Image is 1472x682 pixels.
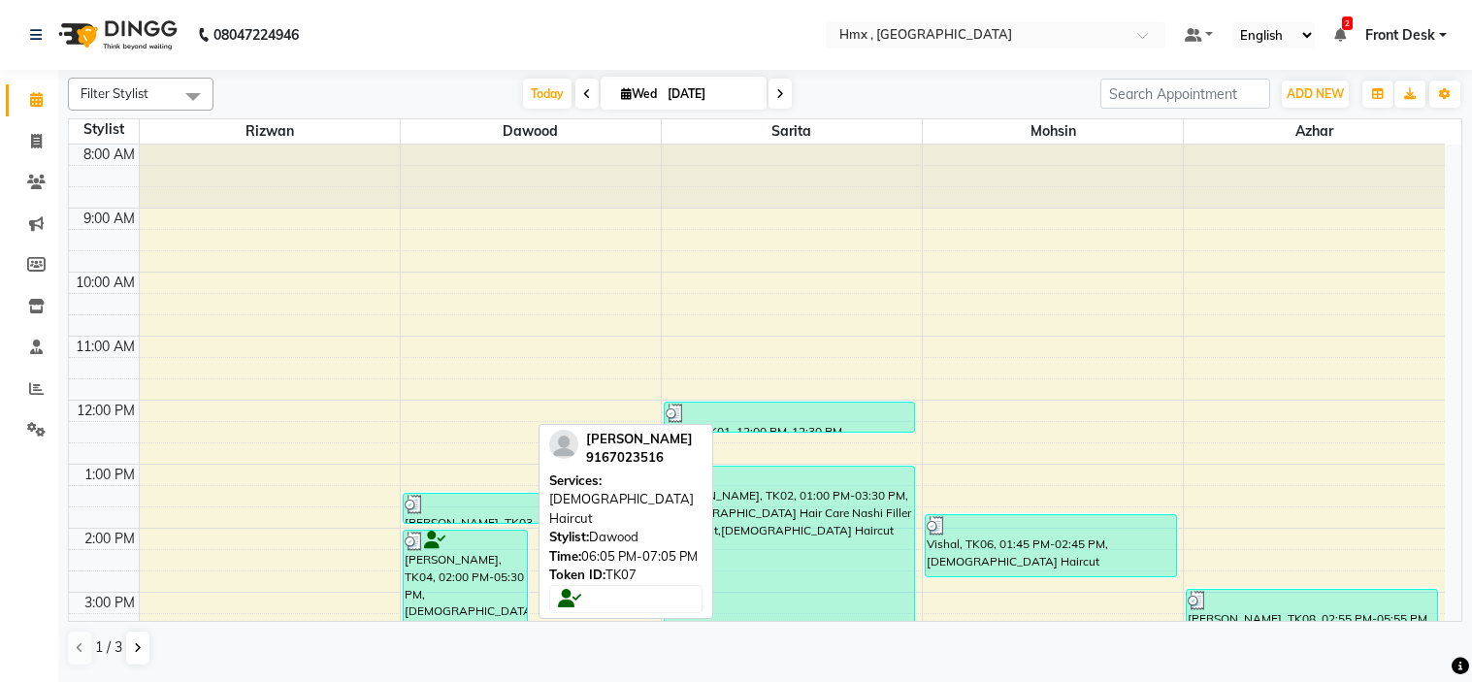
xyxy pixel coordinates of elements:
span: 2 [1342,16,1353,30]
span: Wed [616,86,662,101]
div: 8:00 AM [80,145,139,165]
span: Stylist: [549,529,589,544]
span: Mohsin [923,119,1183,144]
span: 1 / 3 [95,637,122,658]
div: 12:00 PM [73,401,139,421]
div: Nalini, TK01, 12:00 PM-12:30 PM, [DEMOGRAPHIC_DATA] Fringe Cut [665,403,914,432]
span: [PERSON_NAME] [586,431,693,446]
input: 2025-09-03 [662,80,759,109]
div: 1:00 PM [81,465,139,485]
div: 2:00 PM [81,529,139,549]
div: Vishal, TK06, 01:45 PM-02:45 PM, [DEMOGRAPHIC_DATA] Haircut [926,515,1175,576]
span: ADD NEW [1287,86,1344,101]
button: ADD NEW [1282,81,1349,108]
span: Dawood [401,119,661,144]
span: Azhar [1184,119,1445,144]
div: 9167023516 [586,448,693,468]
div: 11:00 AM [72,337,139,357]
div: 9:00 AM [80,209,139,229]
span: [DEMOGRAPHIC_DATA] Haircut [549,491,694,526]
span: Services: [549,472,602,488]
b: 08047224946 [213,8,299,62]
span: Front Desk [1365,25,1435,46]
div: 10:00 AM [72,273,139,293]
div: [PERSON_NAME], TK03, 01:25 PM-01:55 PM, [DEMOGRAPHIC_DATA] [PERSON_NAME] Edging [404,494,653,523]
img: logo [49,8,182,62]
span: Filter Stylist [81,85,148,101]
img: profile [549,430,578,459]
span: Today [523,79,572,109]
div: [PERSON_NAME], TK02, 01:00 PM-03:30 PM, [DEMOGRAPHIC_DATA] Hair Care Nashi Filler Treatment,[DEMO... [665,467,914,625]
a: 2 [1334,26,1346,44]
span: Time: [549,548,581,564]
div: Stylist [69,119,139,140]
input: Search Appointment [1100,79,1270,109]
span: Sarita [662,119,922,144]
span: Rizwan [140,119,400,144]
div: 06:05 PM-07:05 PM [549,547,703,567]
div: Dawood [549,528,703,547]
span: Token ID: [549,567,605,582]
div: 3:00 PM [81,593,139,613]
div: TK07 [549,566,703,585]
